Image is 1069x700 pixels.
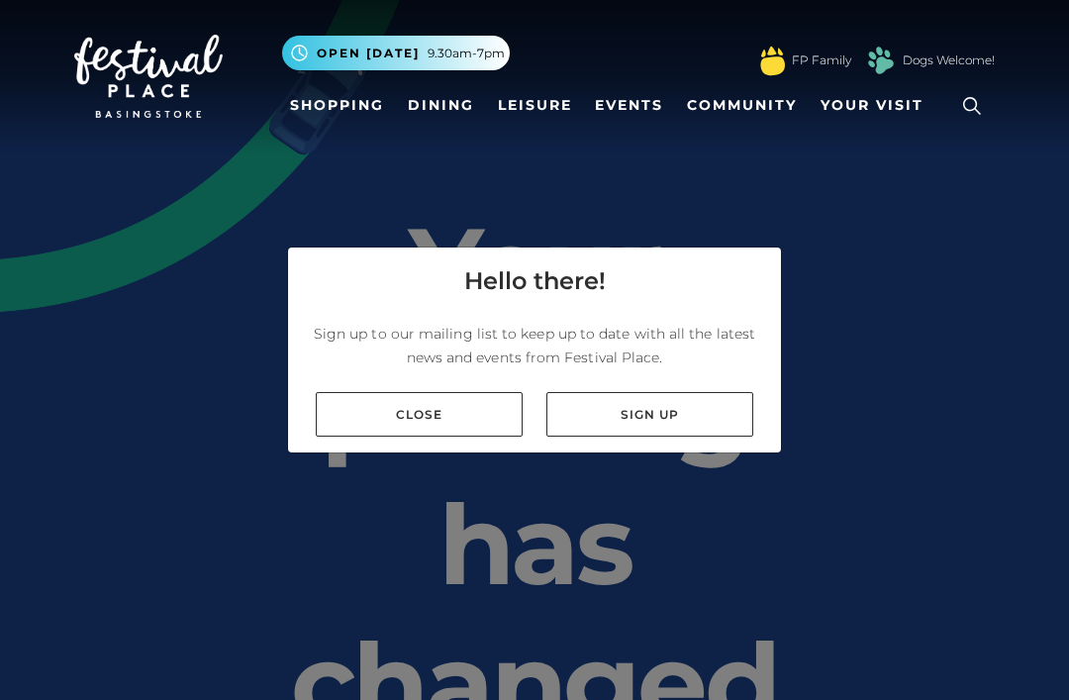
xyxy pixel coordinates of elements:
[316,392,523,437] a: Close
[821,95,923,116] span: Your Visit
[282,87,392,124] a: Shopping
[587,87,671,124] a: Events
[903,51,995,69] a: Dogs Welcome!
[282,36,510,70] button: Open [DATE] 9.30am-7pm
[400,87,482,124] a: Dining
[546,392,753,437] a: Sign up
[304,322,765,369] p: Sign up to our mailing list to keep up to date with all the latest news and events from Festival ...
[490,87,580,124] a: Leisure
[792,51,851,69] a: FP Family
[74,35,223,118] img: Festival Place Logo
[679,87,805,124] a: Community
[428,45,505,62] span: 9.30am-7pm
[813,87,941,124] a: Your Visit
[317,45,420,62] span: Open [DATE]
[464,263,606,299] h4: Hello there!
